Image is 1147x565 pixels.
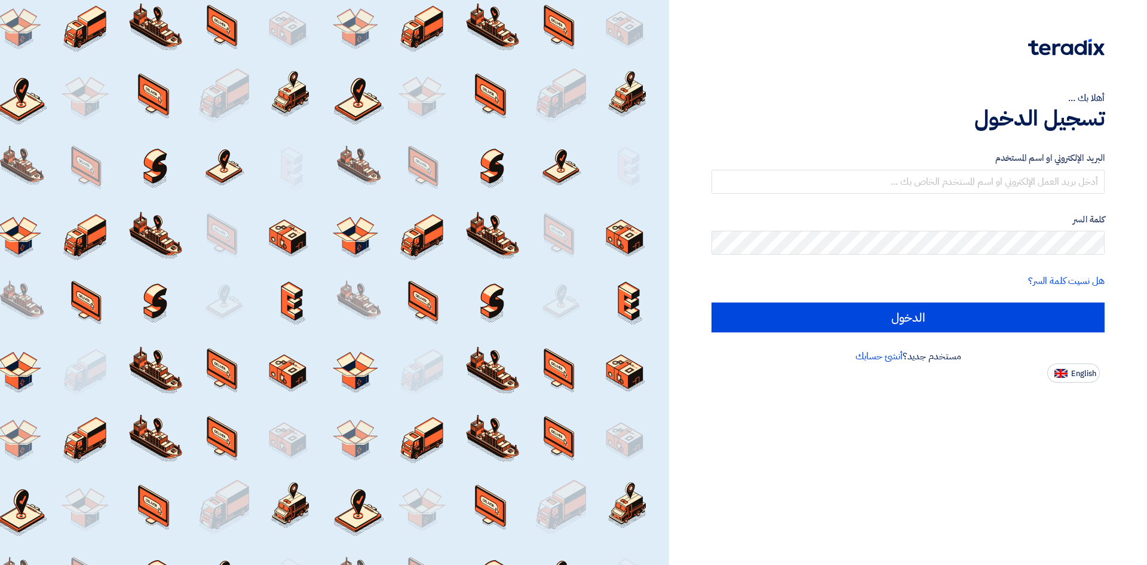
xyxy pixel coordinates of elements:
h1: تسجيل الدخول [711,105,1105,132]
img: en-US.png [1054,369,1068,378]
a: أنشئ حسابك [855,349,903,364]
input: الدخول [711,303,1105,332]
label: كلمة السر [711,213,1105,227]
label: البريد الإلكتروني او اسم المستخدم [711,151,1105,165]
span: English [1071,369,1096,378]
button: English [1047,364,1100,383]
div: أهلا بك ... [711,91,1105,105]
div: مستخدم جديد؟ [711,349,1105,364]
a: هل نسيت كلمة السر؟ [1028,274,1105,288]
img: Teradix logo [1028,39,1105,56]
input: أدخل بريد العمل الإلكتروني او اسم المستخدم الخاص بك ... [711,170,1105,194]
